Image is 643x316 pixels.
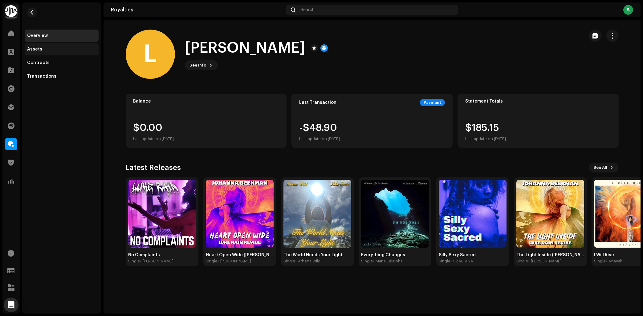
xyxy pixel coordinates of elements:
img: 34fbaebf-e70e-4c6f-89a4-105af0773e17 [439,180,507,248]
div: The Light Inside ([PERSON_NAME]) [516,253,584,257]
div: Single [361,259,373,264]
div: Heart Open Wide [[PERSON_NAME] Revibe] [206,253,274,257]
img: d293b613-6cf3-485b-ae15-bdbd6c856edc [206,180,274,248]
div: Assets [27,47,42,52]
div: • Athena Wild [295,259,320,264]
div: Contracts [27,60,50,65]
re-m-nav-item: Transactions [25,70,99,83]
div: Last update on [DATE] [465,135,506,143]
div: Royalties [111,7,283,12]
div: No Complaints [128,253,196,257]
div: • [PERSON_NAME] [218,259,251,264]
div: Transactions [27,74,56,79]
button: See All [589,163,619,172]
span: Search [300,7,315,12]
div: Single [516,259,528,264]
div: • [PERSON_NAME] [528,259,562,264]
div: Overview [27,33,48,38]
div: Statement Totals [465,99,611,104]
re-o-card-value: Balance [126,94,287,148]
div: A [623,5,633,15]
img: 68c09a35-94ee-40b0-96e7-4fa4459280dd [283,180,351,248]
div: Open Intercom Messenger [4,298,18,312]
div: L [126,30,175,79]
div: Last update on [DATE] [299,135,340,143]
span: See Info [190,59,207,71]
div: • Anavah [606,259,623,264]
div: Payment [420,99,445,106]
re-m-nav-item: Assets [25,43,99,55]
span: See All [594,161,608,174]
div: Single [206,259,218,264]
div: Last update on [DATE] [133,135,174,143]
div: Last Transaction [299,100,336,105]
div: Balance [133,99,279,104]
img: 5700e46a-8fc2-40b7-9e75-41b6bb373919 [361,180,429,248]
div: Everything Changes [361,253,429,257]
div: • SZALTANA [450,259,473,264]
div: • [PERSON_NAME] [140,259,173,264]
re-o-card-value: Statement Totals [458,94,619,148]
img: 0f74c21f-6d1c-4dbc-9196-dbddad53419e [5,5,17,17]
div: Single [283,259,295,264]
re-m-nav-item: Contracts [25,57,99,69]
div: Silly Sexy Sacred [439,253,507,257]
div: Single [128,259,140,264]
button: See Info [185,60,218,70]
re-m-nav-item: Overview [25,30,99,42]
div: • Mana Leialoha [373,259,403,264]
img: 041c11a1-c188-40f8-a1a2-1a1353cdced5 [516,180,584,248]
img: ab3aab75-c6d2-49a0-b0b6-46e3a3b7d494 [128,180,196,248]
div: Single [594,259,606,264]
h1: [PERSON_NAME] [185,38,306,58]
h3: Latest Releases [126,163,181,172]
div: The World Needs Your Light [283,253,351,257]
div: Single [439,259,450,264]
